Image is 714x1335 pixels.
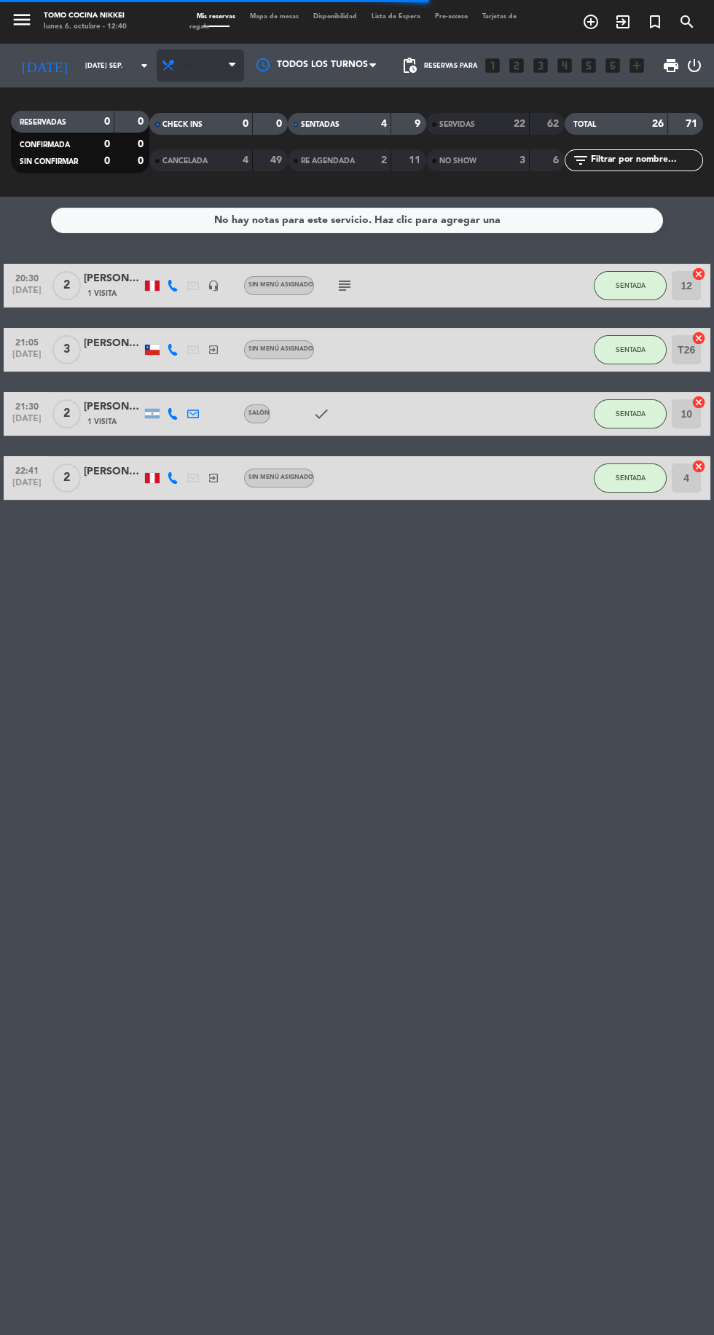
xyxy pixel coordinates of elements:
i: check [313,405,330,423]
button: SENTADA [594,463,667,493]
span: Mapa de mesas [243,13,306,20]
strong: 0 [138,156,146,166]
i: cancel [691,267,706,281]
strong: 26 [652,119,664,129]
div: [PERSON_NAME] [84,270,142,287]
i: looks_5 [579,56,598,75]
i: looks_two [507,56,526,75]
i: menu [11,9,33,31]
span: print [662,57,680,74]
i: search [678,13,696,31]
input: Filtrar por nombre... [589,152,702,168]
i: exit_to_app [208,344,219,356]
i: filter_list [572,152,589,169]
span: Lista de Espera [364,13,428,20]
i: exit_to_app [614,13,632,31]
span: 20:30 [9,269,45,286]
span: SENTADA [616,410,646,418]
strong: 0 [243,119,248,129]
i: cancel [691,331,706,345]
span: [DATE] [9,478,45,495]
strong: 0 [104,139,110,149]
i: add_box [627,56,646,75]
strong: 0 [276,119,285,129]
div: [PERSON_NAME] [PERSON_NAME] [84,463,142,480]
div: [PERSON_NAME] [84,335,142,352]
span: Sin menú asignado [248,282,313,288]
div: [PERSON_NAME] [84,399,142,415]
strong: 71 [686,119,700,129]
span: 2 [52,463,81,493]
span: 1 Visita [87,416,117,428]
span: RESERVADAS [20,119,66,126]
i: cancel [691,395,706,410]
span: Cena [179,62,198,70]
div: LOG OUT [686,44,703,87]
button: menu [11,9,33,34]
button: SENTADA [594,399,667,428]
span: SENTADA [616,281,646,289]
span: 2 [52,399,81,428]
button: SENTADA [594,335,667,364]
div: No hay notas para este servicio. Haz clic para agregar una [214,212,501,229]
strong: 49 [270,155,285,165]
span: [DATE] [9,286,45,302]
span: 1 Visita [87,288,117,300]
span: 21:30 [9,397,45,414]
span: SENTADAS [301,121,340,128]
span: SENTADA [616,345,646,353]
span: 22:41 [9,461,45,478]
i: turned_in_not [646,13,664,31]
span: 2 [52,271,81,300]
span: pending_actions [401,57,418,74]
span: Pre-acceso [428,13,475,20]
strong: 9 [415,119,423,129]
strong: 3 [519,155,525,165]
i: headset_mic [208,280,219,291]
i: [DATE] [11,51,78,80]
strong: 0 [104,117,110,127]
i: looks_3 [531,56,550,75]
i: subject [336,277,353,294]
strong: 22 [514,119,525,129]
div: Tomo Cocina Nikkei [44,11,127,22]
i: arrow_drop_down [136,57,153,74]
i: looks_one [483,56,502,75]
span: CHECK INS [162,121,203,128]
span: [DATE] [9,350,45,367]
strong: 11 [409,155,423,165]
span: CONFIRMADA [20,141,70,149]
span: SENTADA [616,474,646,482]
span: Salón [248,410,270,416]
span: TOTAL [573,121,596,128]
i: cancel [691,459,706,474]
strong: 0 [138,117,146,127]
span: Sin menú asignado [248,474,313,480]
strong: 0 [104,156,110,166]
div: lunes 6. octubre - 12:40 [44,22,127,33]
span: Disponibilidad [306,13,364,20]
strong: 2 [381,155,387,165]
span: [DATE] [9,414,45,431]
span: Mis reservas [189,13,243,20]
strong: 4 [243,155,248,165]
strong: 6 [553,155,562,165]
i: exit_to_app [208,472,219,484]
span: CANCELADA [162,157,208,165]
span: NO SHOW [439,157,476,165]
span: SIN CONFIRMAR [20,158,78,165]
span: Sin menú asignado [248,346,313,352]
span: Reservas para [424,62,478,70]
i: looks_4 [555,56,574,75]
span: SERVIDAS [439,121,475,128]
span: 21:05 [9,333,45,350]
i: power_settings_new [686,57,703,74]
span: RE AGENDADA [301,157,355,165]
strong: 0 [138,139,146,149]
i: looks_6 [603,56,622,75]
strong: 4 [381,119,387,129]
button: SENTADA [594,271,667,300]
span: 3 [52,335,81,364]
strong: 62 [547,119,562,129]
i: add_circle_outline [582,13,600,31]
